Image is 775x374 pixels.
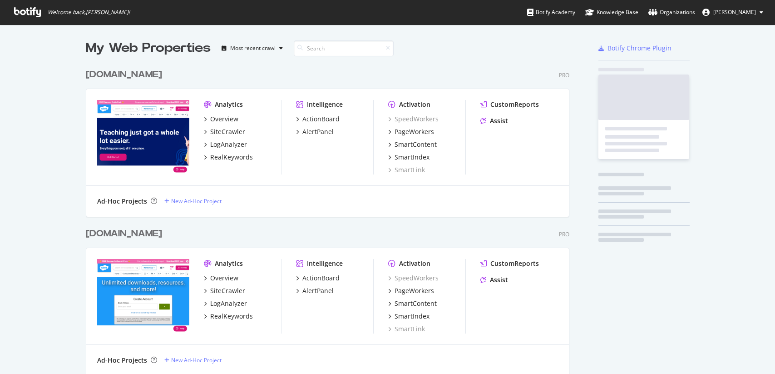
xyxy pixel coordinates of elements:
div: CustomReports [490,259,539,268]
div: Analytics [215,259,243,268]
div: ActionBoard [302,115,340,124]
div: Ad-Hoc Projects [97,356,147,365]
a: ActionBoard [296,274,340,283]
a: SiteCrawler [204,127,245,136]
div: Intelligence [307,259,343,268]
a: CustomReports [480,100,539,109]
a: SmartIndex [388,153,429,162]
div: PageWorkers [395,286,434,295]
div: Botify Chrome Plugin [607,44,671,53]
div: [DOMAIN_NAME] [86,68,162,81]
div: [DOMAIN_NAME] [86,227,162,240]
div: Activation [399,100,430,109]
div: PageWorkers [395,127,434,136]
button: Most recent crawl [218,41,286,55]
div: New Ad-Hoc Project [171,356,222,364]
div: AlertPanel [302,286,334,295]
div: Activation [399,259,430,268]
a: SpeedWorkers [388,274,439,283]
a: PageWorkers [388,127,434,136]
div: Intelligence [307,100,343,109]
div: Pro [559,230,569,238]
a: SiteCrawler [204,286,245,295]
span: Paul Beer [713,8,756,16]
div: Assist [490,116,508,125]
a: PageWorkers [388,286,434,295]
div: SmartIndex [395,153,429,162]
a: SmartLink [388,165,425,175]
div: Overview [210,274,238,283]
a: [DOMAIN_NAME] [86,227,166,240]
div: AlertPanel [302,127,334,136]
a: Botify Chrome Plugin [598,44,671,53]
a: SmartContent [388,299,437,308]
a: AlertPanel [296,127,334,136]
input: Search [294,40,394,56]
div: Overview [210,115,238,124]
a: SmartIndex [388,312,429,321]
div: Knowledge Base [585,8,638,17]
a: AlertPanel [296,286,334,295]
div: New Ad-Hoc Project [171,197,222,205]
div: Most recent crawl [230,45,276,51]
div: My Web Properties [86,39,211,57]
button: [PERSON_NAME] [695,5,770,20]
div: SmartIndex [395,312,429,321]
a: CustomReports [480,259,539,268]
div: Assist [490,275,508,284]
div: ActionBoard [302,274,340,283]
div: RealKeywords [210,312,253,321]
a: Assist [480,275,508,284]
div: SmartContent [395,140,437,149]
a: SmartContent [388,140,437,149]
div: SiteCrawler [210,127,245,136]
a: SmartLink [388,324,425,334]
a: Overview [204,115,238,124]
a: LogAnalyzer [204,140,247,149]
div: LogAnalyzer [210,299,247,308]
a: RealKeywords [204,312,253,321]
div: Analytics [215,100,243,109]
div: Ad-Hoc Projects [97,197,147,206]
div: Pro [559,71,569,79]
span: Welcome back, [PERSON_NAME] ! [48,9,130,16]
a: Overview [204,274,238,283]
div: LogAnalyzer [210,140,247,149]
a: [DOMAIN_NAME] [86,68,166,81]
a: New Ad-Hoc Project [164,356,222,364]
a: LogAnalyzer [204,299,247,308]
img: twinkl.co.uk [97,259,189,333]
img: www.twinkl.com.au [97,100,189,174]
div: Botify Academy [527,8,575,17]
div: CustomReports [490,100,539,109]
a: Assist [480,116,508,125]
div: Organizations [648,8,695,17]
a: New Ad-Hoc Project [164,197,222,205]
div: SiteCrawler [210,286,245,295]
div: SmartContent [395,299,437,308]
a: SpeedWorkers [388,115,439,124]
div: RealKeywords [210,153,253,162]
a: ActionBoard [296,115,340,124]
a: RealKeywords [204,153,253,162]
